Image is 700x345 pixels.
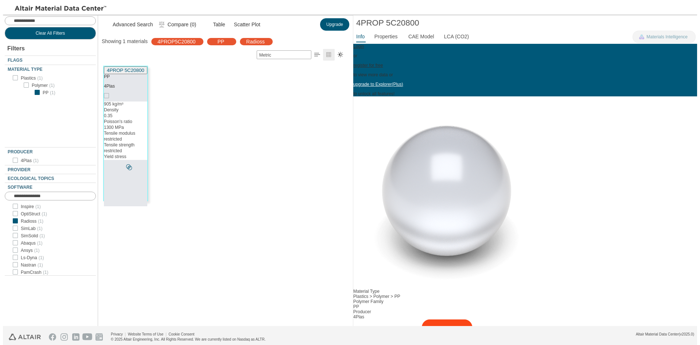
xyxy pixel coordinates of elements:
span: ( 1 ) [33,158,39,163]
span: Ansys [21,248,39,253]
span: Info [356,31,365,42]
div: Tensile strength [104,142,147,148]
span: ( 1 ) [38,219,43,224]
span: Polymer [32,83,55,88]
span: Upgrade [326,22,343,27]
span: Radioss [21,218,43,224]
span: Plastics [21,75,43,81]
button: Material Type [5,65,96,74]
button: Provider [5,165,96,174]
button: Theme [335,49,349,61]
i:  [126,164,132,170]
span: Radioss [246,39,265,45]
span: PamCrash [21,269,48,275]
button: AI CopilotMaterials Intelligence [633,31,696,43]
span: ( 1 ) [39,255,44,260]
span: ( 1 ) [43,270,48,275]
button: Close [688,17,700,29]
span: OptiStruct [21,211,47,217]
button: Clear All Filters [5,27,96,39]
span: SimLab [21,226,42,231]
span: PP [43,90,55,96]
span: ( 1 ) [37,241,43,246]
span: Producer [8,149,33,154]
span: Scatter Plot [234,22,260,27]
span: PP [218,39,225,45]
a: Login [353,44,364,49]
a: upgrade to Explorer(Plus) [353,82,403,87]
div: 0.35 [104,113,147,119]
button: Upgrade [320,18,349,31]
div: PP [104,74,147,79]
span: Nastran [21,262,43,268]
span: Material Type [8,67,43,72]
span: Clear All Filters [36,30,65,36]
img: Altair Material Data Center [15,5,108,12]
span: Ecological Topics [8,176,54,181]
span: ( 1 ) [37,76,43,81]
span: restricted [104,148,122,153]
span: Ls-Dyna [21,255,44,261]
div: Unit System [257,50,311,59]
span: Provider [8,167,31,172]
i:  [338,52,343,58]
div: Filters [5,39,28,55]
span: ( 1 ) [50,90,55,95]
button: Software [5,183,96,192]
div: Density [104,107,147,113]
span: Inspire [21,204,41,210]
button: 4PROP 5C20800 [104,66,147,74]
a: register for free [353,63,383,68]
button: Ecological Topics [5,174,96,183]
span: Flags [8,58,23,63]
span: Properties [374,31,398,42]
span: Altair Material Data Center [636,332,679,336]
button: Similar search [123,160,138,175]
a: Website Terms of Use [128,332,163,337]
span: ( 1 ) [38,262,43,268]
div: grid [98,61,353,326]
i:  [159,22,165,27]
a: Cookie Consent [168,332,194,337]
span: 4PROP5C20800 [157,39,195,45]
button: Close [338,16,349,28]
button: Details [104,160,113,175]
span: Advanced Search [113,22,153,27]
span: Abaqus [21,240,42,246]
button: Radioss [240,38,273,45]
button: Full Screen [677,17,688,29]
img: Material Type Image [353,101,540,288]
span: SimSolid [21,233,45,239]
p: 4Plas [104,84,147,89]
span: ( 1 ) [49,83,55,88]
span: ( 1 ) [42,211,47,216]
div: 1300 MPa [104,125,147,131]
i:  [326,52,332,58]
img: AI Copilot [639,34,645,40]
span: ( 1 ) [37,226,43,231]
div: (v2025.0) [636,332,694,337]
span: 4Plas [21,158,39,164]
div: Showing 1 materials [102,38,148,44]
span: Compare (0) [168,22,197,27]
button: Share [113,160,123,175]
div: 905 kg/m³ [104,101,147,107]
button: Flags [5,56,96,65]
span: Software [8,185,32,190]
div: © 2025 Altair Engineering, Inc. All Rights Reserved. We are currently listed on Nasdaq as ALTR. [111,337,265,342]
div: 4PROP 5C20800 [356,17,677,29]
button: Table View [311,49,323,61]
img: Altair Engineering [9,334,41,340]
span: Materials Intelligence [646,34,688,40]
div: Yield stress [104,154,147,160]
span: ( 1 ) [35,204,41,209]
span: ( 1 ) [34,248,40,253]
span: Table [213,22,225,27]
div: Poisson's ratio [104,119,147,125]
i:  [314,52,320,58]
span: CAE Model [408,31,434,42]
button: PP [207,38,236,45]
div: Tensile modulus [104,131,147,137]
span: Metric [257,50,311,59]
a: Privacy [111,332,123,337]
